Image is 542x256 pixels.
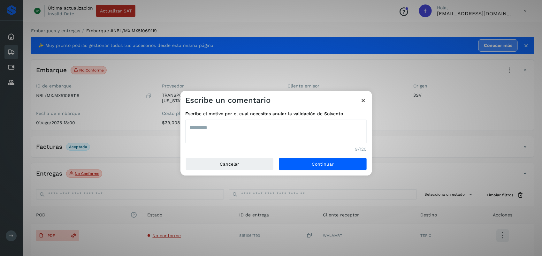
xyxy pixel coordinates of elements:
span: Cancelar [220,162,239,166]
button: Cancelar [186,158,274,170]
span: Escribe el motivo por el cual necesitas anular la validación de Solvento [186,110,367,117]
span: Continuar [312,162,334,166]
span: 9/120 [355,146,367,153]
h3: Escribe un comentario [186,96,271,105]
button: Continuar [279,158,367,170]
